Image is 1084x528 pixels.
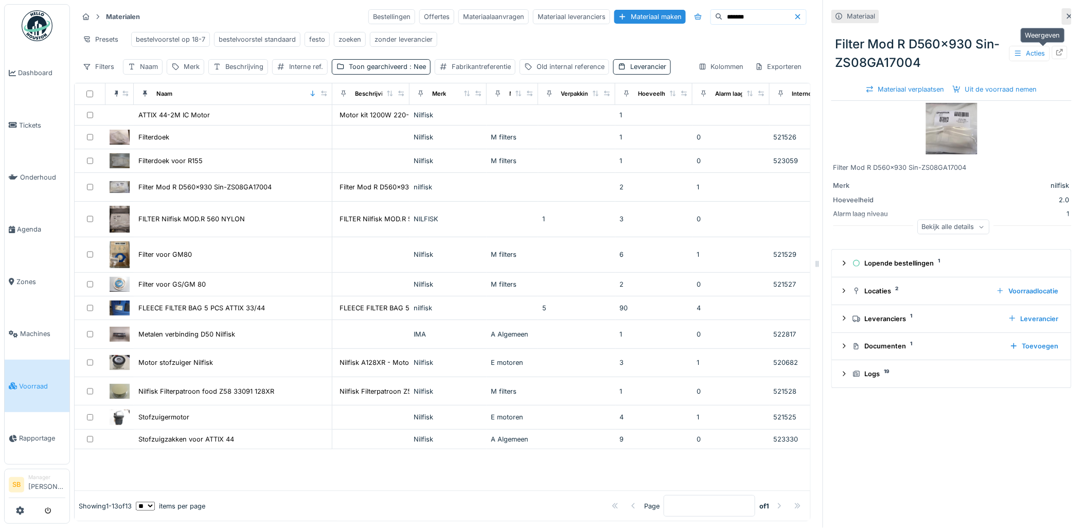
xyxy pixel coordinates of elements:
img: Stofzuigermotor [110,410,130,425]
div: Materiaal verplaatsen [862,82,949,96]
div: Logs [852,369,1059,379]
div: Leverancier [630,62,666,72]
div: Filter Mod R D560x930 Sin-ZS08GA17004 [138,182,272,192]
div: Materiaal [847,11,876,21]
div: Locaties [852,286,988,296]
div: Filterdoek voor R155 [138,156,203,166]
div: Filter Mod R D560x930 Sin-ZS08GA17004 [831,31,1072,76]
div: Nilfisk [414,156,483,166]
div: Nilfisk [414,434,483,444]
strong: of 1 [759,501,769,511]
img: Badge_color-CXgf-gQk.svg [22,10,52,41]
div: zonder leverancier [375,34,433,44]
div: Motor stofzuiger Nilfisk [138,358,213,367]
summary: Logs19 [836,364,1067,383]
div: M filters [491,386,534,396]
div: 520682 [774,358,843,367]
div: 1 [697,358,766,367]
div: Interne identificator [792,90,848,98]
div: M filters [491,132,534,142]
div: 521527 [774,279,843,289]
img: Filter voor GS/GM 80 [110,277,130,292]
span: Agenda [17,224,65,234]
summary: Documenten1Toevoegen [836,337,1067,356]
div: Stofzuigzakken voor ATTIX 44 [138,434,234,444]
div: Filters [78,59,119,74]
div: Weergeven [1021,28,1065,43]
div: 0 [697,132,766,142]
div: Nilfisk Filterpatroon Z58 33330 Z58 33091 128X... [340,386,497,396]
li: SB [9,477,24,492]
div: 2 [619,279,688,289]
li: [PERSON_NAME] [28,473,65,496]
div: FLEECE FILTER BAG 5 PCS ATTIX 33/44 [138,303,265,313]
a: Dashboard [5,47,69,99]
summary: Lopende bestellingen1 [836,254,1067,273]
div: Merk [432,90,446,98]
span: Tickets [19,120,65,130]
div: Beschrijving [225,62,263,72]
div: 1 [697,412,766,422]
img: Filter Mod R D560x930 Sin-ZS08GA17004 [926,103,978,154]
div: Merk [833,181,911,190]
span: Rapportage [19,433,65,443]
div: 3 [619,214,688,224]
div: Naam [156,90,172,98]
div: Offertes [419,9,454,24]
a: SB Manager[PERSON_NAME] [9,473,65,498]
img: Filterdoek [110,130,130,145]
div: Fabrikantreferentie [452,62,511,72]
img: Filter voor GM80 [110,241,130,268]
a: Voorraad [5,360,69,412]
div: Materiaalaanvragen [458,9,529,24]
div: Hoeveelheid [638,90,674,98]
div: Stofzuigermotor [138,412,189,422]
div: 1 [619,132,688,142]
div: Acties [1009,46,1050,61]
div: Nilfisk Filterpatroon food Z58 33091 128XR [138,386,274,396]
div: 1 [619,156,688,166]
div: E motoren [491,358,534,367]
div: 1 [619,386,688,396]
div: Interne ref. [289,62,323,72]
div: Nilfisk [414,412,483,422]
div: 1 [697,250,766,259]
div: 5 [542,303,611,313]
div: 1 [915,209,1070,219]
summary: Leveranciers1Leverancier [836,309,1067,328]
div: 0 [697,386,766,396]
div: Filter Mod R D560x930 Sin-ZS08GA17004 [833,163,1070,172]
div: 521528 [774,386,843,396]
div: Motor kit 1200W 220-240V 50/60Hz [340,110,456,120]
img: Nilfisk Filterpatroon food Z58 33091 128XR [110,384,130,399]
a: Zones [5,256,69,308]
div: Nilfisk [414,358,483,367]
span: Dashboard [18,68,65,78]
div: Nilfisk [414,132,483,142]
div: FILTER Nilfisk MOD.R 560 NYLON [340,214,446,224]
div: FLEECE FILTER BAG 5 PCS ATTIX 33/44 [340,303,466,313]
div: Alarm laag niveau [833,209,911,219]
div: Page [644,501,660,511]
div: Beschrijving [355,90,390,98]
div: 523059 [774,156,843,166]
div: Nilfisk A128XR - Motor stofzuiger Nilfisk [340,358,467,367]
div: 4 [619,412,688,422]
summary: Locaties2Voorraadlocatie [836,281,1067,301]
div: Documenten [852,341,1002,351]
div: Filterdoek [138,132,169,142]
div: Presets [78,32,123,47]
div: Nilfisk [414,250,483,259]
div: 9 [619,434,688,444]
div: nilfisk [414,182,483,192]
div: 0 [697,156,766,166]
span: : Nee [407,63,426,71]
div: Toevoegen [1006,339,1063,353]
div: Hoeveelheid [833,195,911,205]
div: bestelvoorstel standaard [219,34,296,44]
a: Tickets [5,99,69,151]
div: Naam [140,62,158,72]
div: Materiaal maken [614,10,686,24]
a: Onderhoud [5,151,69,203]
div: Old internal reference [537,62,605,72]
